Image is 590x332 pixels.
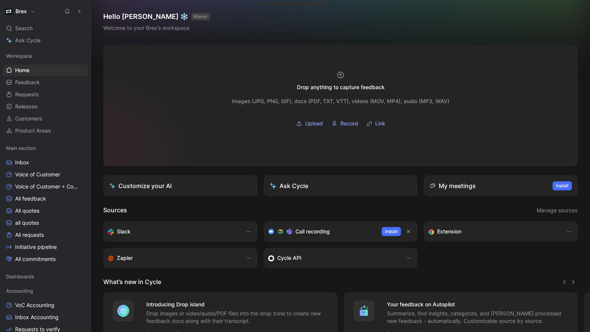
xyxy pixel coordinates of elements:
[3,125,88,136] a: Product Areas
[382,227,401,236] button: Install
[15,24,33,33] span: Search
[3,205,88,216] a: All quotes
[6,287,33,295] span: Accounting
[3,253,88,265] a: All commitments
[15,103,38,110] span: Releases
[15,183,81,190] span: Voice of Customer + Commercial NRR Feedback
[3,50,88,62] div: Workspace
[428,227,558,236] div: Capture feedback from anywhere on the web
[297,83,385,92] div: Drop anything to capture feedback
[15,243,57,251] span: Initiative pipeline
[103,23,210,32] div: Welcome to your Brex’s workspace
[3,23,88,34] div: Search
[293,118,326,129] button: Upload
[553,181,572,190] button: Install
[364,118,388,129] button: Link
[15,127,51,134] span: Product Areas
[15,159,29,166] span: Inbox
[437,227,461,236] h3: Extension
[3,181,88,192] a: Voice of Customer + Commercial NRR Feedback
[268,227,376,236] div: Record & transcribe meetings from Zoom, Meet & Teams.
[3,271,88,284] div: Dashboards
[3,77,88,88] a: Feedback
[3,157,88,168] a: Inbox
[108,253,238,263] div: Capture feedback from thousands of sources with Zapier (survey results, recordings, sheets, etc).
[556,182,568,190] span: Install
[3,229,88,241] a: All requests
[3,35,88,46] a: Ask Cycle
[387,310,569,325] p: Summarize, find insights, categorize, and [PERSON_NAME] processed new feedback - automatically. C...
[117,227,130,236] h3: Slack
[6,273,34,280] span: Dashboards
[103,205,127,215] h2: Sources
[3,217,88,229] a: all quotes
[329,118,361,129] button: Record
[146,310,329,325] p: Drop images or video/audio/PDF files into the drop zone to create new feedback docs along with th...
[340,119,358,128] span: Record
[191,13,210,20] button: MAKER
[15,255,56,263] span: All commitments
[3,65,88,76] a: Home
[295,227,330,236] h3: Call recording
[117,253,133,263] h3: Zapier
[15,301,54,309] span: VoC Accounting
[3,142,88,154] div: Main section
[3,271,88,282] div: Dashboards
[264,175,418,196] button: Ask Cycle
[5,8,12,15] img: Brex
[385,228,397,235] span: Install
[15,207,39,215] span: All quotes
[430,181,476,190] div: My meetings
[15,231,44,239] span: All requests
[109,181,172,190] div: Customize your AI
[3,193,88,204] a: All feedback
[232,97,449,106] div: Images (JPG, PNG, GIF), docs (PDF, TXT, VTT), videos (MOV, MP4), audio (MP3, WAV)
[146,300,329,309] h4: Introducing Drop island
[15,36,40,45] span: Ask Cycle
[3,285,88,296] div: Accounting
[387,300,569,309] h4: Your feedback on Autopilot
[3,169,88,180] a: Voice of Customer
[3,6,37,17] button: BrexBrex
[103,175,258,196] a: Customize your AI
[3,101,88,112] a: Releases
[15,171,60,178] span: Voice of Customer
[103,277,161,286] h2: What’s new in Cycle
[536,205,578,215] button: Manage sources
[15,219,39,227] span: all quotes
[15,115,42,122] span: Customers
[15,91,39,98] span: Requests
[3,300,88,311] a: VoC Accounting
[15,195,46,202] span: All feedback
[108,227,238,236] div: Sync your customers, send feedback and get updates in Slack
[15,66,29,74] span: Home
[277,253,301,263] h3: Cycle API
[537,206,578,215] span: Manage sources
[3,312,88,323] a: Inbox Accounting
[103,12,210,21] h1: Hello [PERSON_NAME] ❄️
[6,52,32,60] span: Workspace
[3,113,88,124] a: Customers
[3,241,88,253] a: Initiative pipeline
[16,8,27,15] h1: Brex
[6,144,36,152] span: Main section
[270,181,308,190] div: Ask Cycle
[268,253,398,263] div: Sync customers & send feedback from custom sources. Get inspired by our favorite use case
[3,89,88,100] a: Requests
[375,119,385,128] span: Link
[305,119,323,128] span: Upload
[3,142,88,265] div: Main sectionInboxVoice of CustomerVoice of Customer + Commercial NRR FeedbackAll feedbackAll quot...
[15,313,59,321] span: Inbox Accounting
[15,79,40,86] span: Feedback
